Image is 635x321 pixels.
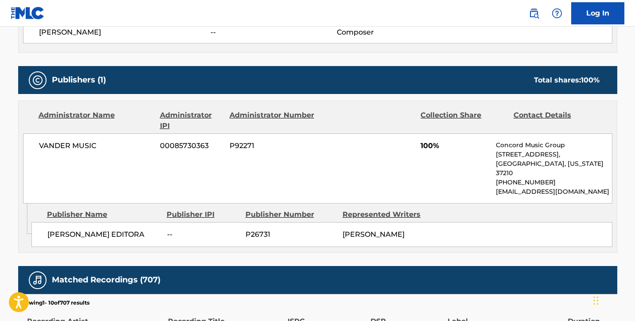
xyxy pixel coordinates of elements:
[52,75,106,85] h5: Publishers (1)
[167,209,239,220] div: Publisher IPI
[534,75,600,86] div: Total shares:
[343,230,405,239] span: [PERSON_NAME]
[421,141,489,151] span: 100%
[496,150,612,159] p: [STREET_ADDRESS],
[529,8,539,19] img: search
[496,159,612,178] p: [GEOGRAPHIC_DATA], [US_STATE] 37210
[245,209,336,220] div: Publisher Number
[593,287,599,314] div: Drag
[245,229,336,240] span: P26731
[525,4,543,22] a: Public Search
[18,299,90,307] p: Showing 1 - 10 of 707 results
[581,76,600,84] span: 100 %
[47,209,160,220] div: Publisher Name
[32,275,43,286] img: Matched Recordings
[514,110,600,131] div: Contact Details
[496,187,612,196] p: [EMAIL_ADDRESS][DOMAIN_NAME]
[421,110,506,131] div: Collection Share
[210,27,336,38] span: --
[39,110,153,131] div: Administrator Name
[571,2,624,24] a: Log In
[230,110,316,131] div: Administrator Number
[39,141,154,151] span: VANDER MUSIC
[47,229,160,240] span: [PERSON_NAME] EDITORA
[591,278,635,321] iframe: Chat Widget
[11,7,45,20] img: MLC Logo
[39,27,211,38] span: [PERSON_NAME]
[552,8,562,19] img: help
[548,4,566,22] div: Help
[343,209,433,220] div: Represented Writers
[160,141,223,151] span: 00085730363
[32,75,43,86] img: Publishers
[160,110,223,131] div: Administrator IPI
[496,178,612,187] p: [PHONE_NUMBER]
[230,141,316,151] span: P92271
[337,27,452,38] span: Composer
[52,275,160,285] h5: Matched Recordings (707)
[167,229,239,240] span: --
[496,141,612,150] p: Concord Music Group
